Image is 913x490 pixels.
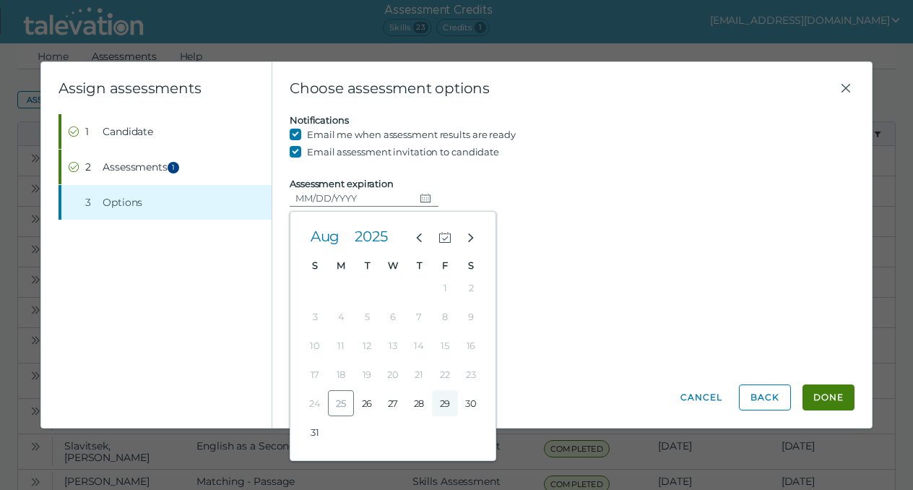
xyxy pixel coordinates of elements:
[85,160,97,174] div: 2
[406,390,432,416] button: Thursday, August 28, 2025
[837,79,854,97] button: Close
[348,223,394,249] button: Select year, the current year is 2025
[432,223,458,249] button: Current month
[302,223,348,249] button: Select month, the current month is Aug
[61,185,272,220] button: 3Options
[312,259,318,271] span: Sunday
[103,160,183,174] span: Assessments
[59,79,201,97] clr-wizard-title: Assign assessments
[85,195,97,210] div: 3
[103,195,142,210] span: Options
[739,384,791,411] button: Back
[468,259,474,271] span: Saturday
[61,150,272,184] button: Completed
[417,259,422,271] span: Thursday
[68,126,79,137] cds-icon: Completed
[302,419,328,445] button: Sunday, August 31, 2025
[290,114,349,126] label: Notifications
[458,390,484,416] button: Saturday, August 30, 2025
[414,189,438,207] button: Choose date
[290,189,414,207] input: MM/DD/YYYY
[103,124,153,139] span: Candidate
[406,223,432,249] button: Previous month
[675,384,727,411] button: Cancel
[412,231,425,244] cds-icon: Previous month
[802,384,854,411] button: Done
[442,259,448,271] span: Friday
[307,143,499,160] label: Email assessment invitation to candidate
[85,124,97,139] div: 1
[354,390,380,416] button: Tuesday, August 26, 2025
[68,161,79,173] cds-icon: Completed
[290,79,837,97] span: Choose assessment options
[388,259,398,271] span: Wednesday
[337,259,345,271] span: Monday
[168,162,179,173] span: 1
[432,390,458,416] button: Friday, August 29, 2025
[61,114,272,149] button: Completed
[458,223,484,249] button: Next month
[59,114,272,220] nav: Wizard steps
[464,231,477,244] cds-icon: Next month
[290,211,496,461] clr-datepicker-view-manager: Choose date
[365,259,370,271] span: Tuesday
[380,390,406,416] button: Wednesday, August 27, 2025
[438,231,451,244] cds-icon: Current month
[290,178,394,189] label: Assessment expiration
[307,126,516,143] label: Email me when assessment results are ready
